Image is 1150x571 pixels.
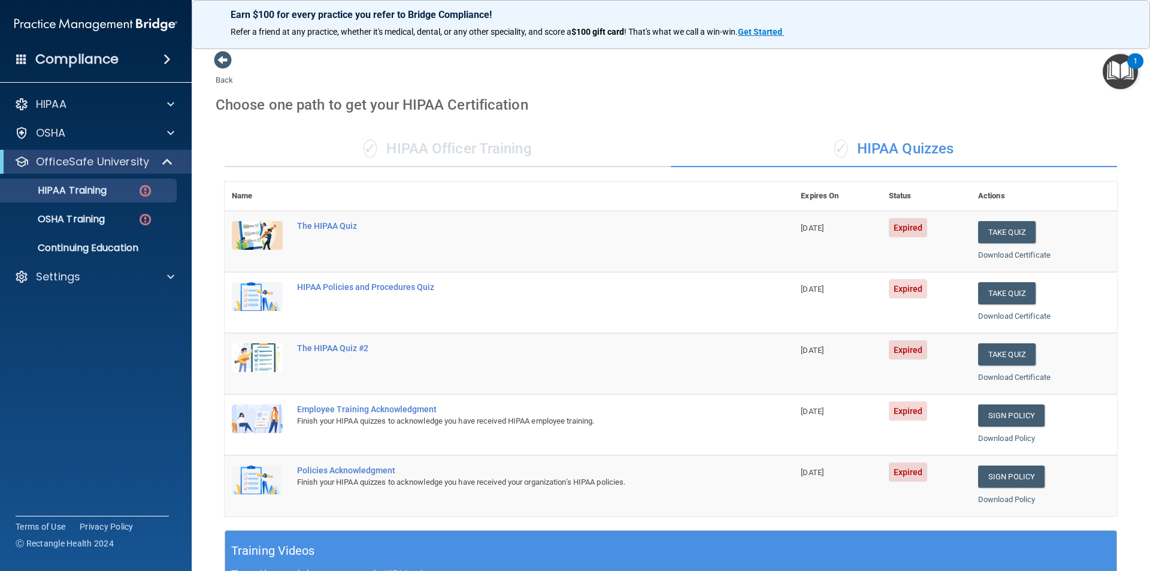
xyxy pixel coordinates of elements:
span: Expired [889,340,928,359]
span: Expired [889,401,928,421]
div: The HIPAA Quiz #2 [297,343,734,353]
div: 1 [1133,61,1137,77]
span: Refer a friend at any practice, whether it's medical, dental, or any other speciality, and score a [231,27,571,37]
span: Expired [889,218,928,237]
th: Expires On [794,182,881,211]
p: HIPAA Training [8,185,107,197]
div: Finish your HIPAA quizzes to acknowledge you have received HIPAA employee training. [297,414,734,428]
a: HIPAA [14,97,174,111]
h5: Training Videos [231,540,315,561]
span: ✓ [834,140,848,158]
span: ! That's what we call a win-win. [624,27,738,37]
th: Name [225,182,290,211]
th: Status [882,182,971,211]
span: Expired [889,279,928,298]
a: Download Certificate [978,250,1051,259]
button: Take Quiz [978,343,1036,365]
p: Settings [36,270,80,284]
span: [DATE] [801,407,824,416]
div: HIPAA Quizzes [671,131,1117,167]
a: Download Certificate [978,373,1051,382]
a: Back [216,61,233,84]
a: Sign Policy [978,466,1045,488]
span: [DATE] [801,285,824,294]
div: HIPAA Officer Training [225,131,671,167]
p: Continuing Education [8,242,171,254]
img: danger-circle.6113f641.png [138,212,153,227]
p: Earn $100 for every practice you refer to Bridge Compliance! [231,9,1111,20]
a: Privacy Policy [80,521,134,533]
p: HIPAA [36,97,66,111]
span: Expired [889,463,928,482]
a: Get Started [738,27,784,37]
button: Open Resource Center, 1 new notification [1103,54,1138,89]
span: Ⓒ Rectangle Health 2024 [16,537,114,549]
span: [DATE] [801,346,824,355]
a: Terms of Use [16,521,65,533]
span: [DATE] [801,468,824,477]
span: ✓ [364,140,377,158]
p: OfficeSafe University [36,155,149,169]
span: [DATE] [801,223,824,232]
div: Employee Training Acknowledgment [297,404,734,414]
strong: Get Started [738,27,782,37]
img: PMB logo [14,13,177,37]
a: Download Policy [978,495,1036,504]
div: HIPAA Policies and Procedures Quiz [297,282,734,292]
img: danger-circle.6113f641.png [138,183,153,198]
button: Take Quiz [978,282,1036,304]
button: Take Quiz [978,221,1036,243]
a: Sign Policy [978,404,1045,427]
div: The HIPAA Quiz [297,221,734,231]
div: Finish your HIPAA quizzes to acknowledge you have received your organization’s HIPAA policies. [297,475,734,490]
strong: $100 gift card [571,27,624,37]
a: OfficeSafe University [14,155,174,169]
th: Actions [971,182,1117,211]
h4: Compliance [35,51,119,68]
p: OSHA Training [8,213,105,225]
a: Download Certificate [978,312,1051,321]
p: OSHA [36,126,66,140]
a: Settings [14,270,174,284]
div: Choose one path to get your HIPAA Certification [216,87,1126,122]
div: Policies Acknowledgment [297,466,734,475]
a: OSHA [14,126,174,140]
a: Download Policy [978,434,1036,443]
